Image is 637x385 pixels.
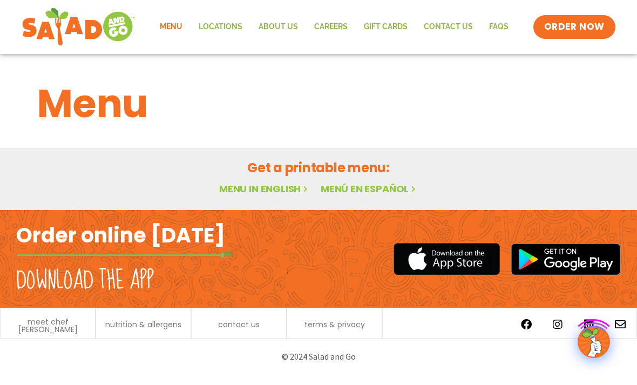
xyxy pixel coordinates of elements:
[321,182,418,195] a: Menú en español
[481,15,517,39] a: FAQs
[16,349,621,364] p: © 2024 Salad and Go
[6,318,90,333] a: meet chef [PERSON_NAME]
[356,15,416,39] a: GIFT CARDS
[219,182,310,195] a: Menu in English
[306,15,356,39] a: Careers
[250,15,306,39] a: About Us
[394,241,500,276] img: appstore
[218,321,260,328] a: contact us
[16,222,225,248] h2: Order online [DATE]
[105,321,181,328] a: nutrition & allergens
[16,266,154,296] h2: Download the app
[22,5,135,49] img: new-SAG-logo-768×292
[533,15,615,39] a: ORDER NOW
[16,252,232,258] img: fork
[511,243,621,275] img: google_play
[304,321,365,328] a: terms & privacy
[416,15,481,39] a: Contact Us
[37,75,600,133] h1: Menu
[37,158,600,177] h2: Get a printable menu:
[544,21,605,33] span: ORDER NOW
[191,15,250,39] a: Locations
[152,15,191,39] a: Menu
[152,15,517,39] nav: Menu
